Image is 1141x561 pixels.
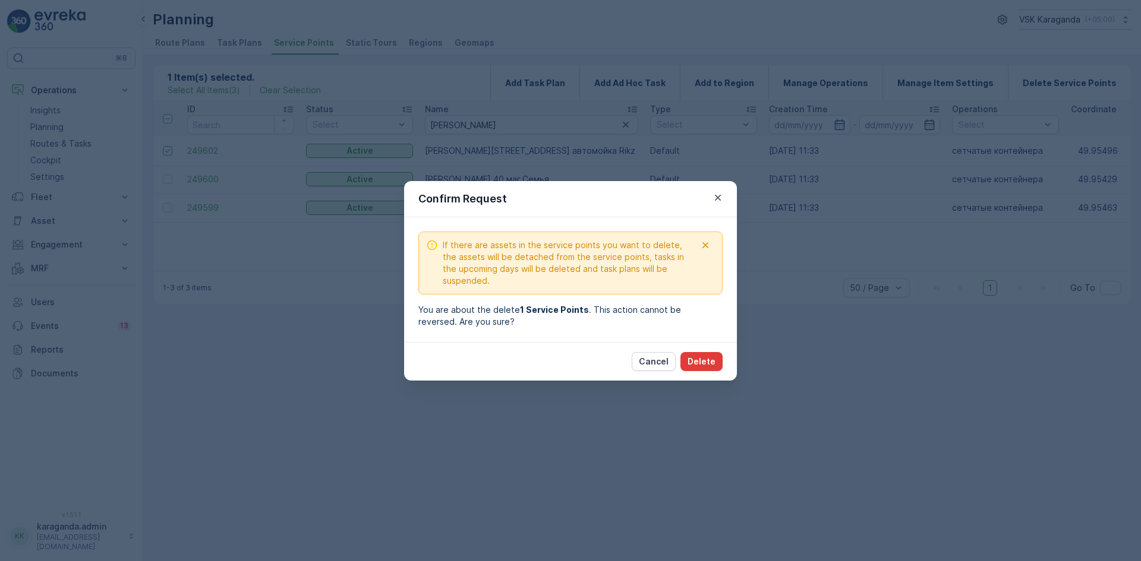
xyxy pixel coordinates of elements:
[418,191,507,207] p: Confirm Request
[520,305,589,315] b: 1 Service Points
[632,352,676,371] button: Cancel
[418,304,723,328] div: You are about the delete . This action cannot be reversed. Are you sure?
[688,356,716,367] p: Delete
[443,239,696,287] span: If there are assets in the service points you want to delete, the assets will be detached from th...
[639,356,669,367] p: Cancel
[680,352,723,371] button: Delete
